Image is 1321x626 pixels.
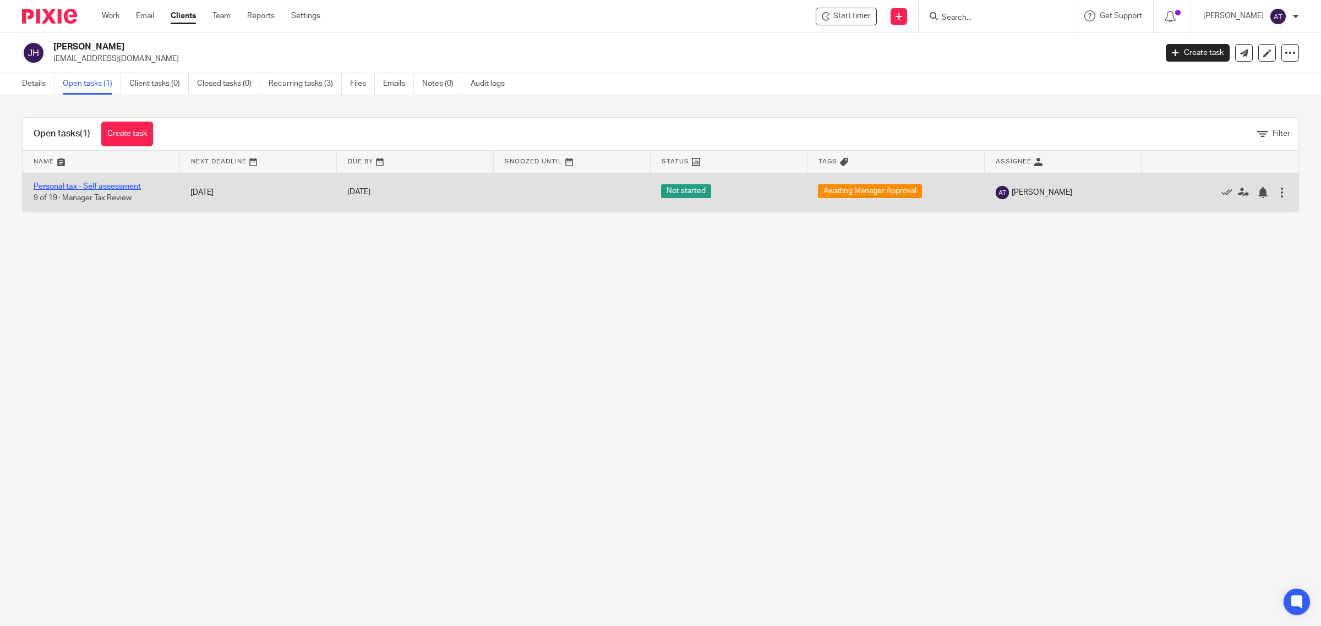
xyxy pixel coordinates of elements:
span: Start timer [833,10,871,22]
a: Mark as done [1221,187,1238,198]
input: Search [941,13,1040,23]
img: svg%3E [1269,8,1287,25]
span: Snoozed Until [505,158,563,164]
td: [DATE] [179,173,336,212]
a: Reports [247,10,275,21]
span: Tags [818,158,837,164]
span: Status [662,158,689,164]
a: Details [22,73,54,95]
a: Email [136,10,154,21]
a: Create task [1166,44,1230,62]
h1: Open tasks [34,128,90,140]
a: Create task [101,122,153,146]
a: Settings [291,10,320,21]
span: [DATE] [347,189,370,196]
a: Client tasks (0) [129,73,189,95]
a: Clients [171,10,196,21]
span: (1) [80,129,90,138]
p: [PERSON_NAME] [1203,10,1264,21]
h2: [PERSON_NAME] [53,41,930,53]
a: Notes (0) [422,73,462,95]
a: Team [212,10,231,21]
div: Jack Hudson [816,8,877,25]
p: [EMAIL_ADDRESS][DOMAIN_NAME] [53,53,1149,64]
a: Recurring tasks (3) [269,73,342,95]
img: Pixie [22,9,77,24]
span: [PERSON_NAME] [1012,187,1072,198]
a: Open tasks (1) [63,73,121,95]
span: Awaiting Manager Approval [818,184,922,198]
a: Files [350,73,375,95]
a: Emails [383,73,414,95]
a: Audit logs [471,73,513,95]
span: Get Support [1100,12,1142,20]
a: Work [102,10,119,21]
a: Personal tax - Self assessment [34,183,141,190]
span: 9 of 19 · Manager Tax Review [34,194,132,202]
a: Closed tasks (0) [197,73,260,95]
img: svg%3E [22,41,45,64]
span: Not started [661,184,711,198]
img: svg%3E [996,186,1009,199]
span: Filter [1273,130,1290,138]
